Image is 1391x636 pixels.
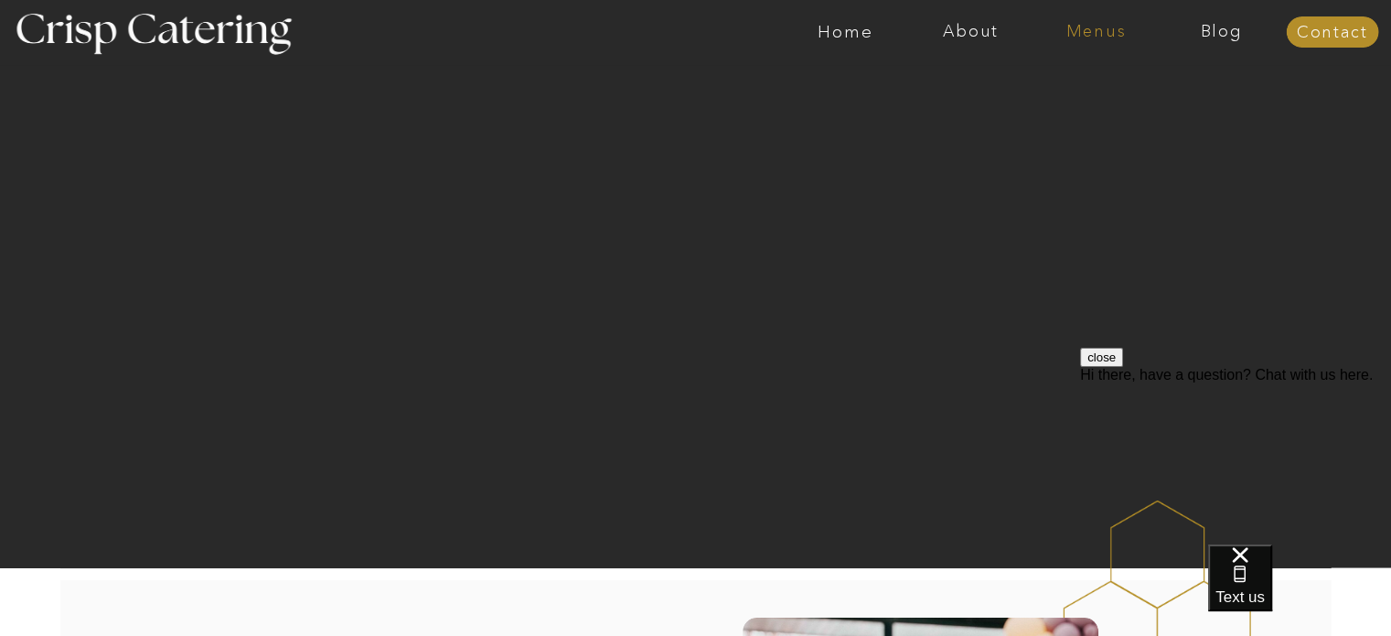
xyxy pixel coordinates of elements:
a: About [908,23,1033,41]
iframe: podium webchat widget bubble [1208,544,1391,636]
iframe: podium webchat widget prompt [1080,348,1391,567]
a: Menus [1033,23,1159,41]
a: Contact [1286,24,1378,42]
a: Blog [1159,23,1284,41]
a: Home [783,23,908,41]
